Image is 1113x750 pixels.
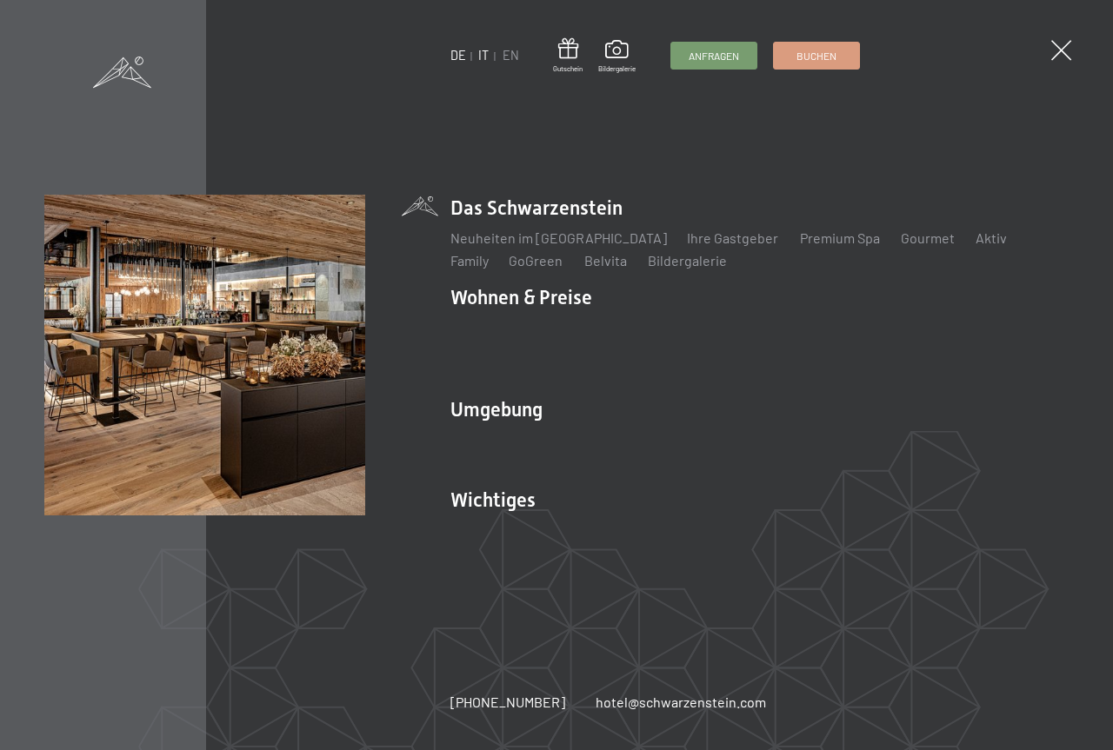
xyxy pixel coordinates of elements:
a: Aktiv [976,229,1007,246]
span: Anfragen [689,49,739,63]
span: Gutschein [554,64,583,74]
a: Ihre Gastgeber [688,229,779,246]
a: GoGreen [510,252,563,269]
a: Belvita [584,252,627,269]
a: Anfragen [671,43,756,69]
a: Neuheiten im [GEOGRAPHIC_DATA] [450,229,667,246]
a: Family [450,252,489,269]
a: [PHONE_NUMBER] [450,693,565,712]
a: Bildergalerie [598,40,636,73]
span: [PHONE_NUMBER] [450,694,565,710]
a: EN [503,48,519,63]
a: Gutschein [554,38,583,74]
a: IT [479,48,490,63]
a: DE [450,48,466,63]
a: Premium Spa [800,229,880,246]
a: Buchen [774,43,859,69]
span: Bildergalerie [598,64,636,74]
span: Buchen [796,49,836,63]
a: Bildergalerie [648,252,727,269]
a: hotel@schwarzenstein.com [596,693,766,712]
a: Gourmet [901,229,955,246]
